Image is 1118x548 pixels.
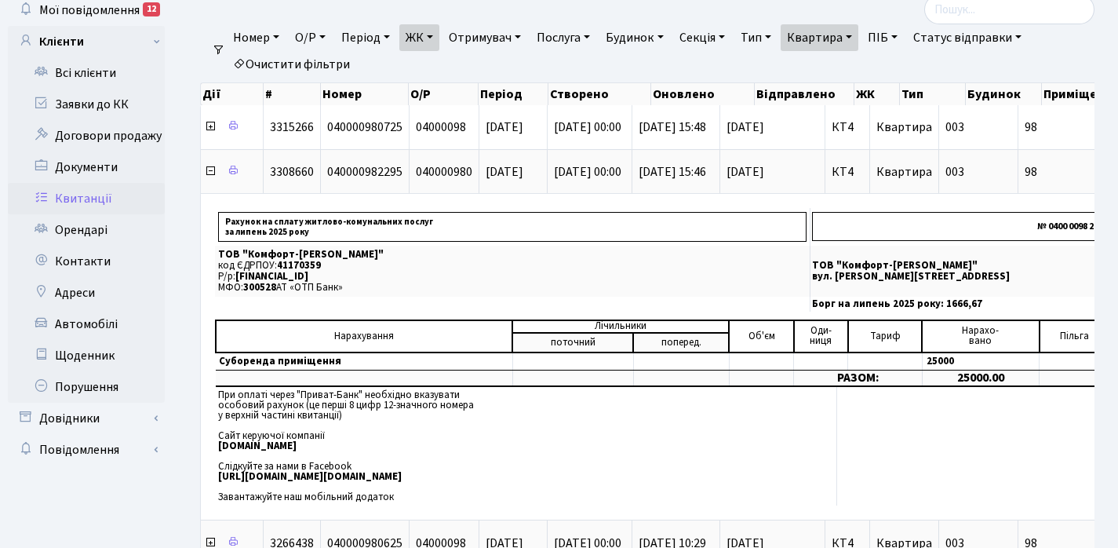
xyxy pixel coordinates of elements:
[8,183,165,214] a: Квитанції
[277,258,321,272] span: 41170359
[1025,166,1113,178] span: 98
[554,163,621,181] span: [DATE] 00:00
[1025,121,1113,133] span: 98
[409,83,479,105] th: О/Р
[218,212,807,242] p: Рахунок на сплату житлово-комунальних послуг за липень 2025 року
[321,83,409,105] th: Номер
[218,283,807,293] p: МФО: АТ «ОТП Банк»
[876,163,932,181] span: Квартира
[8,246,165,277] a: Контакти
[639,119,706,136] span: [DATE] 15:48
[143,2,160,16] div: 12
[442,24,527,51] a: Отримувач
[727,166,818,178] span: [DATE]
[512,320,729,333] td: Лічильники
[416,163,472,181] span: 040000980
[876,119,932,136] span: Квартира
[216,320,512,353] td: Нарахування
[327,119,402,136] span: 040000980725
[633,333,729,353] td: поперед.
[8,309,165,340] a: Автомобілі
[8,434,165,466] a: Повідомлення
[729,320,794,353] td: Об'єм
[8,403,165,434] a: Довідники
[8,120,165,152] a: Договори продажу
[651,83,755,105] th: Оновлено
[639,163,706,181] span: [DATE] 15:46
[216,353,512,371] td: Суборенда приміщення
[486,119,523,136] span: [DATE]
[479,83,548,105] th: Період
[945,163,964,181] span: 003
[900,83,966,105] th: Тип
[215,387,837,506] td: При оплаті через "Приват-Банк" необхідно вказувати особовий рахунок (це перші 8 цифр 12-значного ...
[235,269,308,283] span: [FINANCIAL_ID]
[8,152,165,183] a: Документи
[399,24,439,51] a: ЖК
[922,353,1039,371] td: 25000
[39,2,140,19] span: Мої повідомлення
[673,24,731,51] a: Секція
[218,261,807,271] p: код ЄДРПОУ:
[734,24,778,51] a: Тип
[548,83,652,105] th: Створено
[945,119,964,136] span: 003
[922,370,1039,386] td: 25000.00
[8,26,165,57] a: Клієнти
[512,333,633,353] td: поточний
[218,439,297,453] b: [DOMAIN_NAME]
[907,24,1028,51] a: Статус відправки
[227,51,356,78] a: Очистити фільтри
[781,24,858,51] a: Квартира
[270,119,314,136] span: 3315266
[922,320,1039,353] td: Нарахо- вано
[218,250,807,260] p: ТОВ "Комфорт-[PERSON_NAME]"
[599,24,669,51] a: Будинок
[218,469,402,484] b: [URL][DOMAIN_NAME][DOMAIN_NAME]
[8,371,165,403] a: Порушення
[227,24,286,51] a: Номер
[861,24,904,51] a: ПІБ
[755,83,855,105] th: Відправлено
[8,340,165,371] a: Щоденник
[832,121,863,133] span: КТ4
[832,166,863,178] span: КТ4
[794,320,848,353] td: Оди- ниця
[201,83,264,105] th: Дії
[8,277,165,309] a: Адреси
[848,320,922,353] td: Тариф
[727,121,818,133] span: [DATE]
[270,163,314,181] span: 3308660
[8,214,165,246] a: Орендарі
[486,163,523,181] span: [DATE]
[264,83,321,105] th: #
[416,119,466,136] span: 04000098
[854,83,900,105] th: ЖК
[794,370,922,386] td: РАЗОМ:
[289,24,332,51] a: О/Р
[530,24,596,51] a: Послуга
[966,83,1041,105] th: Будинок
[218,272,807,282] p: Р/р:
[327,163,402,181] span: 040000982295
[1040,320,1110,353] td: Пільга
[335,24,396,51] a: Період
[554,119,621,136] span: [DATE] 00:00
[243,280,276,294] span: 300528
[8,89,165,120] a: Заявки до КК
[8,57,165,89] a: Всі клієнти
